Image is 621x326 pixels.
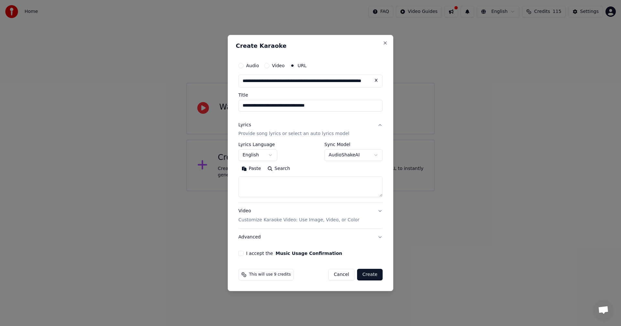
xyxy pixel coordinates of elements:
div: Video [238,208,359,224]
p: Customize Karaoke Video: Use Image, Video, or Color [238,217,359,223]
label: Sync Model [324,142,383,147]
button: Advanced [238,229,383,246]
p: Provide song lyrics or select an auto lyrics model [238,131,349,137]
h2: Create Karaoke [236,43,385,49]
button: Create [357,269,383,280]
button: Cancel [328,269,354,280]
label: URL [298,63,307,68]
button: Paste [238,164,264,174]
button: Search [264,164,293,174]
div: Lyrics [238,122,251,128]
button: VideoCustomize Karaoke Video: Use Image, Video, or Color [238,203,383,229]
button: LyricsProvide song lyrics or select an auto lyrics model [238,117,383,142]
label: Audio [246,63,259,68]
button: I accept the [276,251,342,256]
label: Lyrics Language [238,142,277,147]
label: I accept the [246,251,342,256]
label: Title [238,93,383,97]
span: This will use 9 credits [249,272,291,277]
div: LyricsProvide song lyrics or select an auto lyrics model [238,142,383,203]
label: Video [272,63,285,68]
